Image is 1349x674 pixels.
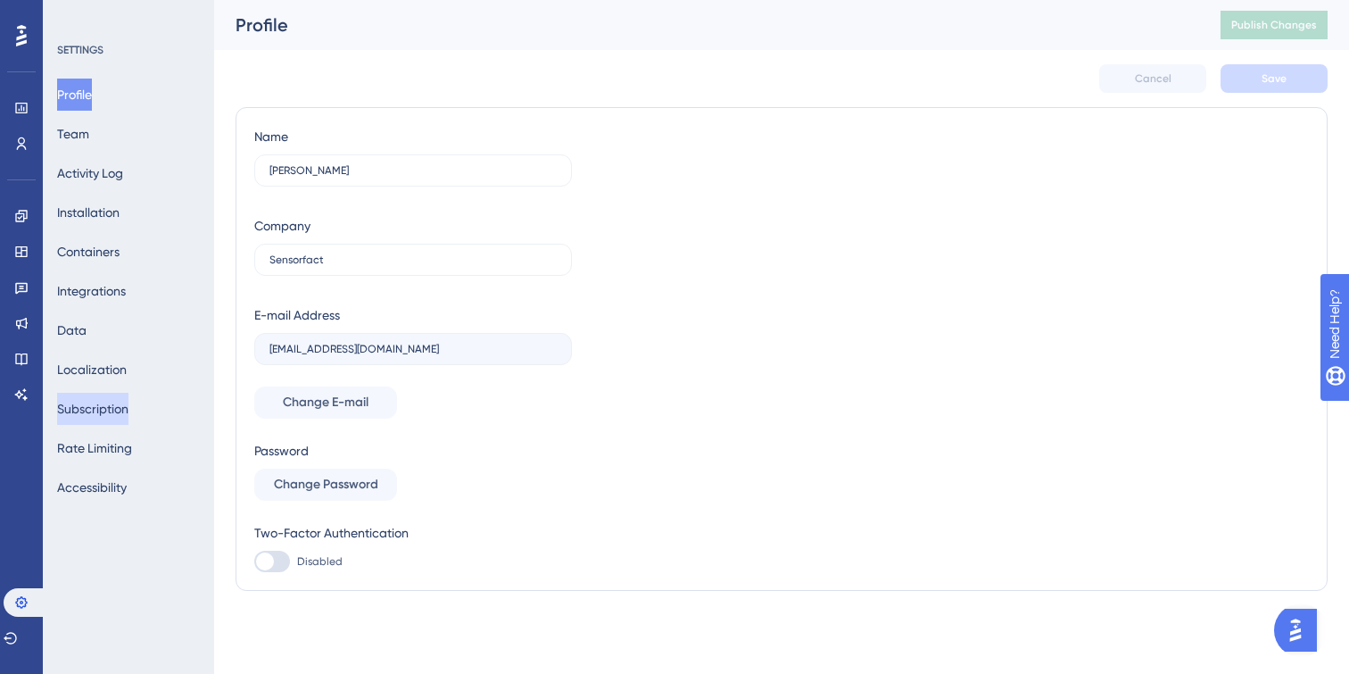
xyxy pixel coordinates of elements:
span: Disabled [297,554,343,569]
button: Rate Limiting [57,432,132,464]
button: Save [1221,64,1328,93]
iframe: UserGuiding AI Assistant Launcher [1274,603,1328,657]
span: Change E-mail [283,392,368,413]
button: Subscription [57,393,128,425]
span: Change Password [274,474,378,495]
div: Profile [236,12,1176,37]
button: Integrations [57,275,126,307]
div: Two-Factor Authentication [254,522,572,544]
button: Installation [57,196,120,229]
input: E-mail Address [269,343,557,355]
button: Change E-mail [254,387,397,419]
div: E-mail Address [254,304,340,326]
button: Publish Changes [1221,11,1328,39]
input: Name Surname [269,164,557,177]
div: SETTINGS [57,43,202,57]
button: Containers [57,236,120,268]
input: Company Name [269,254,557,266]
div: Name [254,126,288,147]
div: Company [254,215,310,237]
span: Need Help? [42,4,112,26]
span: Cancel [1135,71,1171,86]
button: Accessibility [57,471,127,503]
button: Team [57,118,89,150]
span: Publish Changes [1231,18,1317,32]
div: Password [254,440,572,462]
button: Data [57,314,87,346]
span: Save [1262,71,1287,86]
button: Profile [57,79,92,111]
button: Cancel [1099,64,1206,93]
button: Activity Log [57,157,123,189]
button: Change Password [254,469,397,501]
button: Localization [57,354,127,386]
